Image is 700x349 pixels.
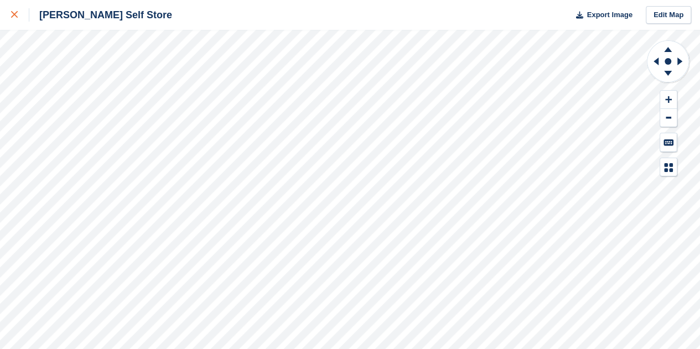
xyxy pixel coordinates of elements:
button: Map Legend [660,158,677,176]
div: [PERSON_NAME] Self Store [29,8,172,22]
span: Export Image [587,9,632,20]
button: Zoom In [660,91,677,109]
a: Edit Map [646,6,691,24]
button: Zoom Out [660,109,677,127]
button: Export Image [569,6,632,24]
button: Keyboard Shortcuts [660,133,677,152]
